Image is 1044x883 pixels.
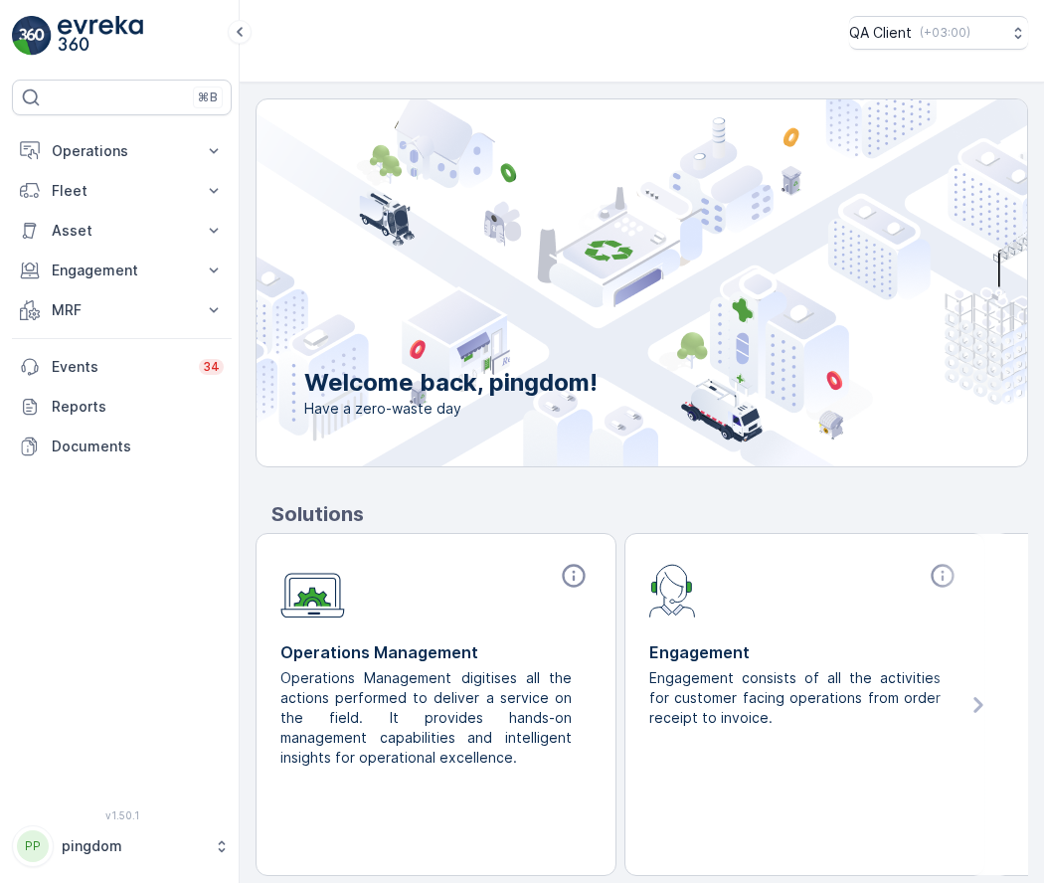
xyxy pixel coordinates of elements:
p: Welcome back, pingdom! [304,367,598,399]
p: Engagement consists of all the activities for customer facing operations from order receipt to in... [649,668,945,728]
p: Engagement [649,640,960,664]
button: MRF [12,290,232,330]
p: pingdom [62,836,204,856]
a: Documents [12,427,232,466]
button: Asset [12,211,232,251]
p: QA Client [849,23,912,43]
p: Engagement [52,261,192,280]
button: Operations [12,131,232,171]
p: Reports [52,397,224,417]
button: Fleet [12,171,232,211]
p: Operations Management [280,640,592,664]
p: Fleet [52,181,192,201]
img: logo [12,16,52,56]
p: Operations [52,141,192,161]
p: MRF [52,300,192,320]
button: Engagement [12,251,232,290]
p: Operations Management digitises all the actions performed to deliver a service on the field. It p... [280,668,576,768]
button: QA Client(+03:00) [849,16,1028,50]
span: v 1.50.1 [12,809,232,821]
div: PP [17,830,49,862]
p: ( +03:00 ) [920,25,970,41]
span: Have a zero-waste day [304,399,598,419]
a: Reports [12,387,232,427]
p: Solutions [271,499,1028,529]
img: module-icon [280,562,345,618]
button: PPpingdom [12,825,232,867]
p: Events [52,357,187,377]
img: logo_light-DOdMpM7g.png [58,16,143,56]
img: module-icon [649,562,696,618]
p: 34 [203,359,220,375]
p: ⌘B [198,89,218,105]
img: city illustration [167,99,1027,466]
p: Documents [52,437,224,456]
a: Events34 [12,347,232,387]
p: Asset [52,221,192,241]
